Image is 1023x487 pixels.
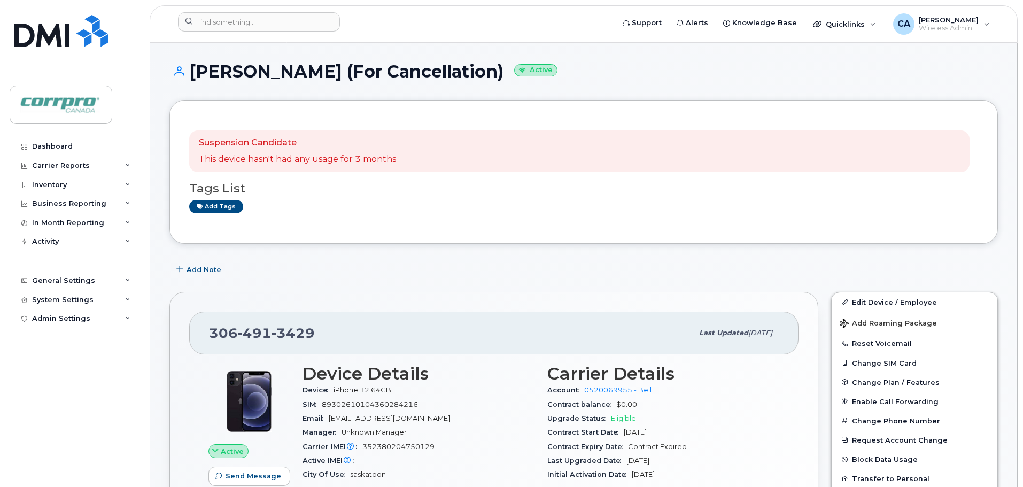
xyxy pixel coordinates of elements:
[699,329,748,337] span: Last updated
[852,378,940,386] span: Change Plan / Features
[584,386,652,394] a: 0520069955 - Bell
[208,467,290,486] button: Send Message
[624,428,647,436] span: [DATE]
[840,319,937,329] span: Add Roaming Package
[514,64,557,76] small: Active
[303,470,350,478] span: City Of Use
[329,414,450,422] span: [EMAIL_ADDRESS][DOMAIN_NAME]
[632,470,655,478] span: [DATE]
[547,428,624,436] span: Contract Start Date
[362,443,435,451] span: 352380204750129
[272,325,315,341] span: 3429
[626,457,649,465] span: [DATE]
[209,325,315,341] span: 306
[748,329,772,337] span: [DATE]
[852,397,939,405] span: Enable Call Forwarding
[832,292,997,312] a: Edit Device / Employee
[221,446,244,457] span: Active
[832,373,997,392] button: Change Plan / Features
[832,353,997,373] button: Change SIM Card
[611,414,636,422] span: Eligible
[199,137,396,149] p: Suspension Candidate
[303,364,534,383] h3: Device Details
[547,443,628,451] span: Contract Expiry Date
[547,400,616,408] span: Contract balance
[322,400,418,408] span: 89302610104360284216
[303,428,342,436] span: Manager
[547,364,779,383] h3: Carrier Details
[628,443,687,451] span: Contract Expired
[303,457,359,465] span: Active IMEI
[616,400,637,408] span: $0.00
[169,260,230,279] button: Add Note
[547,386,584,394] span: Account
[226,471,281,481] span: Send Message
[547,414,611,422] span: Upgrade Status
[359,457,366,465] span: —
[832,411,997,430] button: Change Phone Number
[303,400,322,408] span: SIM
[832,392,997,411] button: Enable Call Forwarding
[189,200,243,213] a: Add tags
[238,325,272,341] span: 491
[189,182,978,195] h3: Tags List
[350,470,386,478] span: saskatoon
[217,369,281,434] img: iPhone_12.jpg
[342,428,407,436] span: Unknown Manager
[169,62,998,81] h1: [PERSON_NAME] (For Cancellation)
[199,153,396,166] p: This device hasn't had any usage for 3 months
[832,334,997,353] button: Reset Voicemail
[303,386,334,394] span: Device
[547,457,626,465] span: Last Upgraded Date
[187,265,221,275] span: Add Note
[832,430,997,450] button: Request Account Change
[832,312,997,334] button: Add Roaming Package
[303,414,329,422] span: Email
[303,443,362,451] span: Carrier IMEI
[547,470,632,478] span: Initial Activation Date
[832,450,997,469] button: Block Data Usage
[334,386,391,394] span: iPhone 12 64GB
